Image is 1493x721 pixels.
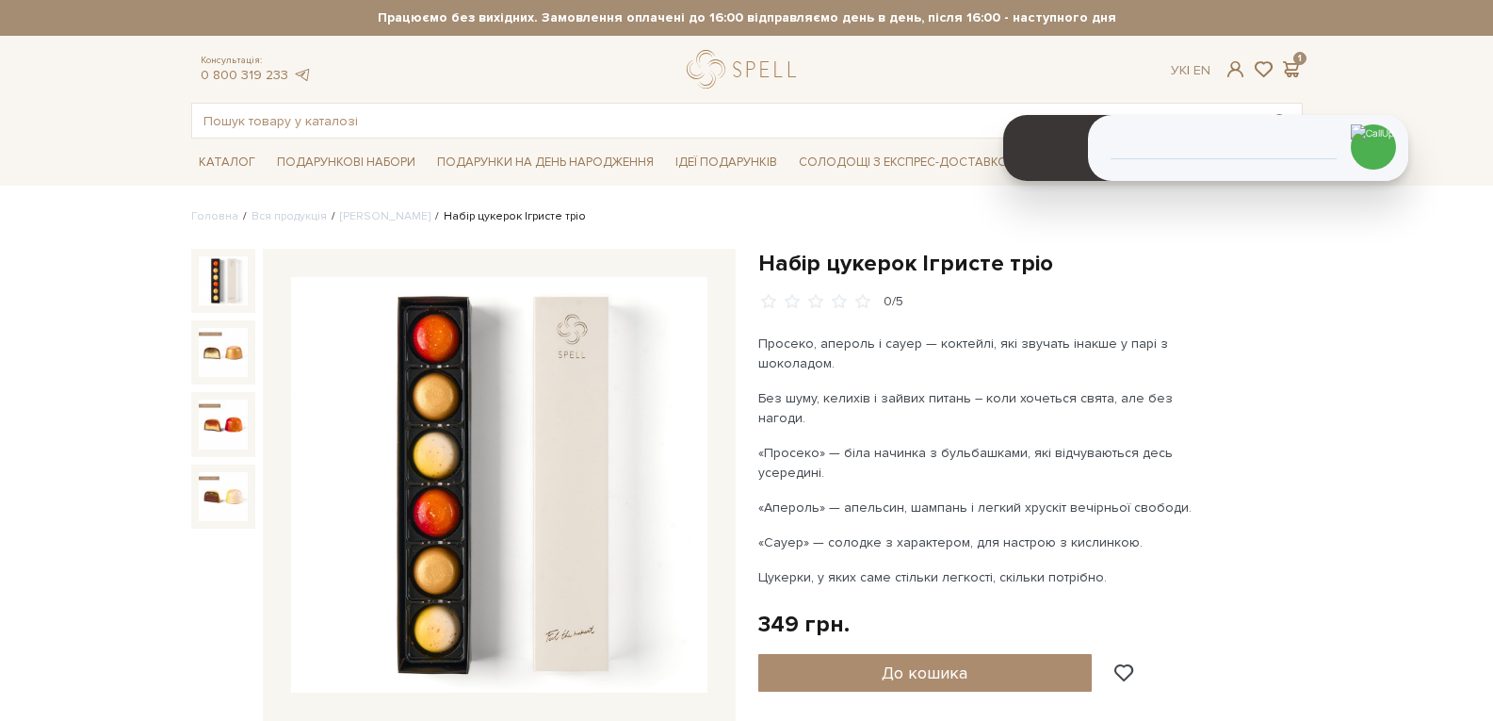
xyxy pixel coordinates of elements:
a: Головна [191,209,238,223]
a: telegram [293,67,312,83]
p: «Сауер» — солодке з характером, для настрою з кислинкою. [758,533,1200,552]
input: Пошук товару у каталозі [192,104,1258,138]
p: Цукерки, у яких саме стільки легкості, скільки потрібно. [758,567,1200,587]
a: Подарункові набори [269,148,423,177]
p: Просеко, апероль і сауер — коктейлі, які звучать інакше у парі з шоколадом. [758,334,1200,373]
a: Солодощі з експрес-доставкою [791,146,1028,178]
span: До кошика [882,663,967,683]
div: 349 грн. [758,610,850,639]
h1: Набір цукерок Ігристе тріо [758,249,1303,278]
button: Пошук товару у каталозі [1258,104,1302,138]
a: Каталог [191,148,263,177]
a: Подарунки на День народження [430,148,661,177]
img: Набір цукерок Ігристе тріо [199,328,248,377]
img: Набір цукерок Ігристе тріо [199,256,248,305]
img: Набір цукерок Ігристе тріо [291,277,707,694]
strong: Працюємо без вихідних. Замовлення оплачені до 16:00 відправляємо день в день, після 16:00 - насту... [191,9,1303,26]
img: Набір цукерок Ігристе тріо [199,472,248,521]
div: Ук [1171,62,1210,79]
span: | [1187,62,1190,78]
div: 0/5 [884,293,903,311]
p: Без шуму, келихів і зайвих питань – коли хочеться свята, але без нагоди. [758,388,1200,428]
p: «Апероль» — апельсин, шампань і легкий хрускіт вечірньої свободи. [758,498,1200,517]
a: [PERSON_NAME] [340,209,430,223]
a: Вся продукція [252,209,327,223]
button: До кошика [758,654,1093,692]
a: En [1193,62,1210,78]
p: «Просеко» — біла начинка з бульбашками, які відчуваються десь усередині. [758,443,1200,483]
li: Набір цукерок Ігристе тріо [430,208,586,225]
a: Ідеї подарунків [668,148,785,177]
a: 0 800 319 233 [201,67,288,83]
span: Консультація: [201,55,312,67]
a: logo [687,50,804,89]
img: Набір цукерок Ігристе тріо [199,400,248,449]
